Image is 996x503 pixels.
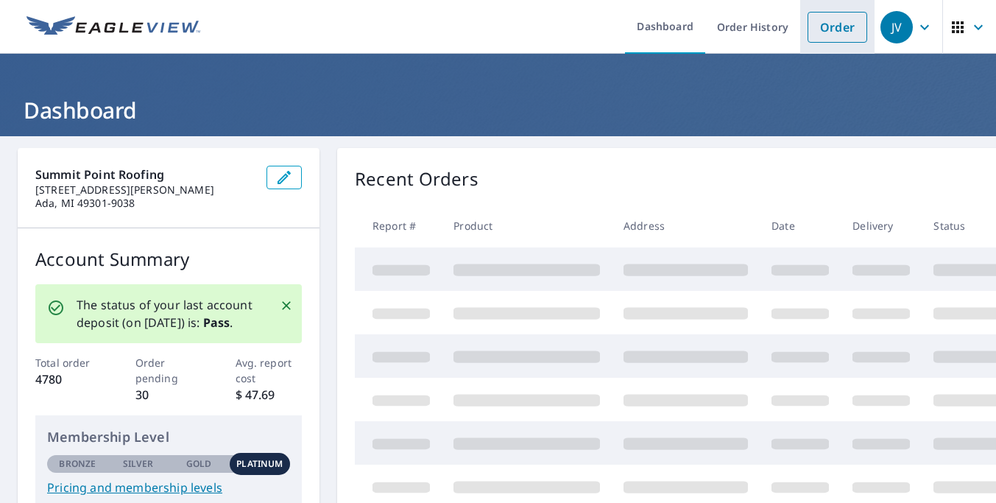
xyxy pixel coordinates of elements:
[236,355,303,386] p: Avg. report cost
[59,457,96,471] p: Bronze
[612,204,760,247] th: Address
[841,204,922,247] th: Delivery
[236,386,303,404] p: $ 47.69
[27,16,200,38] img: EV Logo
[35,370,102,388] p: 4780
[35,183,255,197] p: [STREET_ADDRESS][PERSON_NAME]
[808,12,867,43] a: Order
[135,386,202,404] p: 30
[18,95,978,125] h1: Dashboard
[880,11,913,43] div: JV
[135,355,202,386] p: Order pending
[186,457,211,471] p: Gold
[123,457,154,471] p: Silver
[236,457,283,471] p: Platinum
[35,197,255,210] p: Ada, MI 49301-9038
[35,166,255,183] p: Summit Point Roofing
[35,246,302,272] p: Account Summary
[277,296,296,315] button: Close
[47,427,290,447] p: Membership Level
[47,479,290,496] a: Pricing and membership levels
[355,166,478,192] p: Recent Orders
[203,314,230,331] b: Pass
[442,204,612,247] th: Product
[77,296,262,331] p: The status of your last account deposit (on [DATE]) is: .
[760,204,841,247] th: Date
[35,355,102,370] p: Total order
[355,204,442,247] th: Report #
